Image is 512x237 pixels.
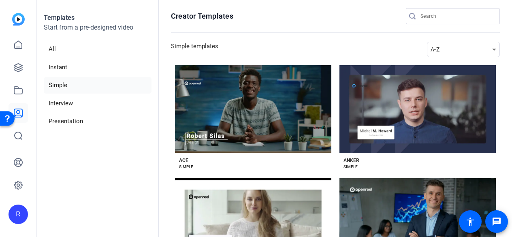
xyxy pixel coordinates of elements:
div: ACE [179,157,188,164]
li: All [44,41,151,58]
button: Template image [339,65,496,153]
input: Search [420,11,493,21]
button: Template image [175,65,331,153]
div: R [9,205,28,224]
li: Interview [44,95,151,112]
li: Presentation [44,113,151,130]
strong: Templates [44,14,75,21]
div: SIMPLE [179,164,193,170]
mat-icon: accessibility [465,217,475,226]
img: blue-gradient.svg [12,13,25,26]
mat-icon: message [492,217,501,226]
h3: Simple templates [171,42,218,57]
div: SIMPLE [343,164,358,170]
p: Start from a pre-designed video [44,23,151,39]
li: Instant [44,59,151,76]
h1: Creator Templates [171,11,233,21]
div: ANKER [343,157,359,164]
span: A-Z [431,46,439,53]
li: Simple [44,77,151,94]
